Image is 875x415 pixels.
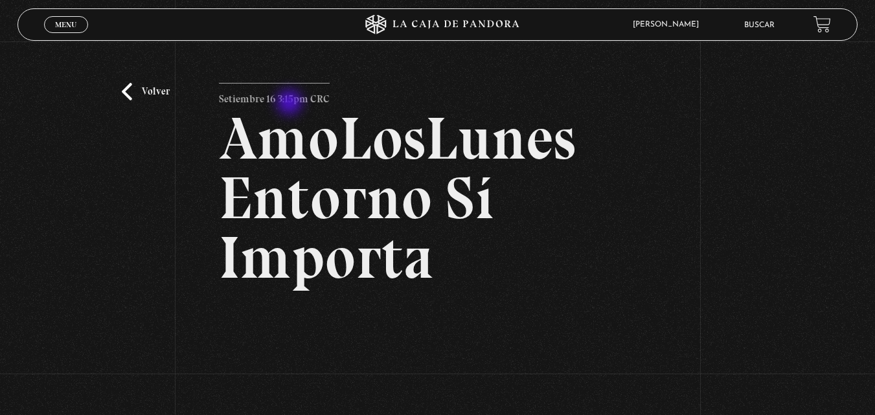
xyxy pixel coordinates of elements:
[122,83,170,100] a: Volver
[51,32,81,41] span: Cerrar
[219,83,330,109] p: Setiembre 16 3:15pm CRC
[219,109,655,287] h2: AmoLosLunes Entorno Sí Importa
[55,21,76,28] span: Menu
[813,16,831,33] a: View your shopping cart
[626,21,712,28] span: [PERSON_NAME]
[744,21,775,29] a: Buscar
